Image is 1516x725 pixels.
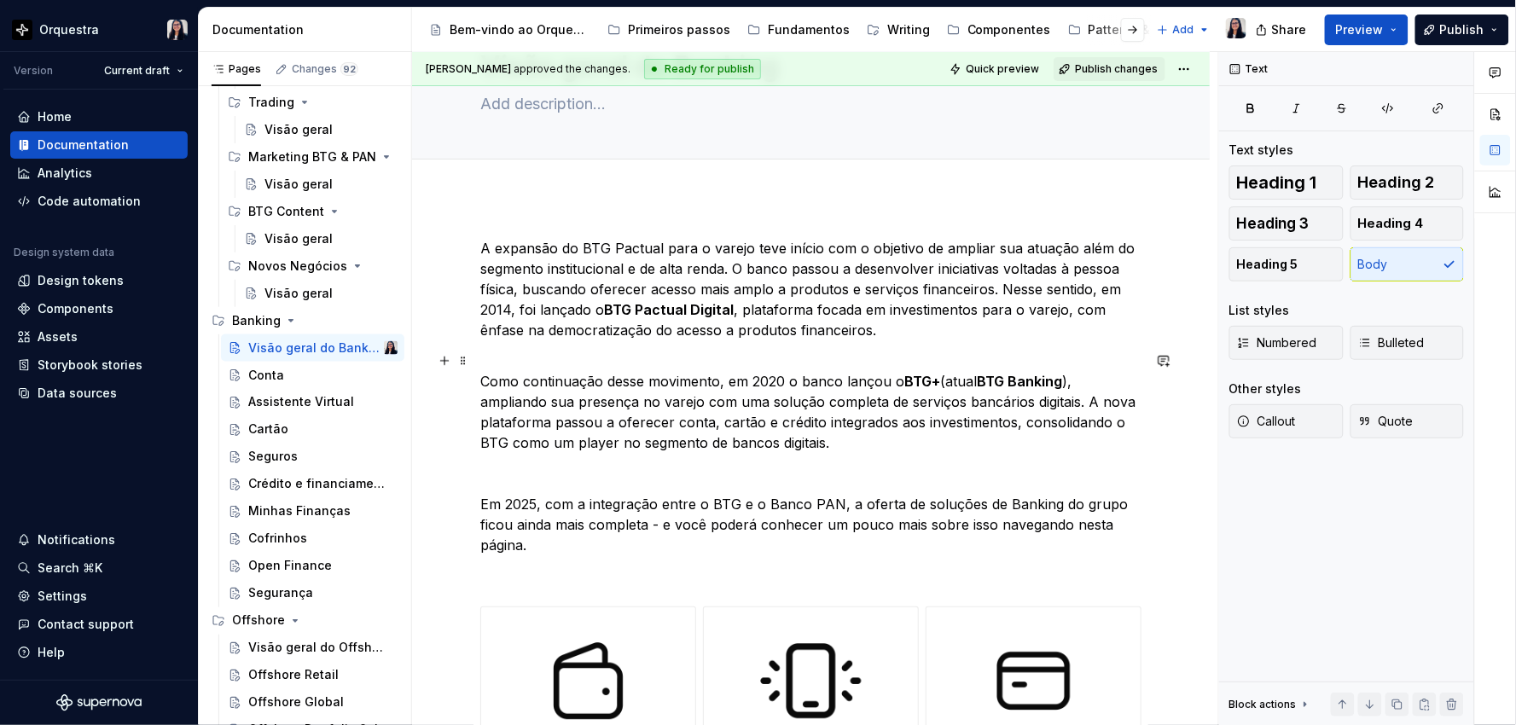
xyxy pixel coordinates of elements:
div: Visão geral [264,121,333,138]
button: Heading 5 [1229,247,1344,281]
div: Pages [212,62,261,76]
div: Notifications [38,531,115,548]
div: Code automation [38,193,141,210]
div: Visão geral [264,176,333,193]
div: Seguros [248,449,298,466]
div: Help [38,644,65,661]
div: Cofrinhos [248,531,307,548]
span: Heading 1 [1237,174,1317,191]
div: Block actions [1229,698,1297,711]
img: Isabela Braga [384,341,398,355]
a: Open Finance [221,553,404,580]
div: Componentes [967,21,1051,38]
a: Visão geral do BankingIsabela Braga [221,334,404,362]
button: Publish changes [1054,57,1165,81]
div: Cartão [248,421,288,438]
a: Seguros [221,444,404,471]
a: Visão geral [237,116,404,143]
a: Visão geral [237,225,404,252]
span: Heading 3 [1237,215,1310,232]
button: Help [10,639,188,666]
div: Fundamentos [768,21,850,38]
span: Heading 2 [1358,174,1435,191]
button: Heading 2 [1350,165,1465,200]
a: Data sources [10,380,188,407]
a: Visão geral [237,280,404,307]
span: Current draft [104,64,170,78]
button: Quick preview [944,57,1047,81]
a: Assistente Virtual [221,389,404,416]
div: BTG Content [248,203,324,220]
button: Preview [1325,14,1409,45]
span: approved the changes. [426,62,630,76]
a: Offshore Global [221,689,404,716]
div: Novos Negócios [248,258,347,275]
img: 2d16a307-6340-4442-b48d-ad77c5bc40e7.png [12,20,32,40]
div: Storybook stories [38,357,142,374]
button: Numbered [1229,326,1344,360]
span: Quick preview [966,62,1039,76]
div: Marketing BTG & PAN [221,143,404,171]
div: BTG Content [221,198,404,225]
a: Assets [10,323,188,351]
button: Callout [1229,404,1344,438]
div: Analytics [38,165,92,182]
a: Analytics [10,159,188,187]
a: Bem-vindo ao Orquestra! [422,16,597,43]
div: Design system data [14,246,114,259]
a: Storybook stories [10,351,188,379]
button: Current draft [96,59,191,83]
div: Crédito e financiamento [248,476,389,493]
button: Notifications [10,526,188,554]
strong: BTG Banking [977,373,1062,390]
div: Banking [205,307,404,334]
span: Heading 5 [1237,256,1298,273]
a: Components [10,295,188,322]
div: Offshore [205,607,404,635]
div: Writing [887,21,930,38]
button: Add [1152,18,1216,42]
a: Patterns & Pages [1061,16,1199,43]
button: Bulleted [1350,326,1465,360]
span: Quote [1358,413,1414,430]
div: Visão geral do Banking [248,339,380,357]
div: Changes [292,62,358,76]
span: Callout [1237,413,1296,430]
div: Search ⌘K [38,560,102,577]
div: Ready for publish [644,59,761,79]
p: Em 2025, com a integração entre o BTG e o Banco PAN, a oferta de soluções de Banking do grupo fic... [480,494,1141,555]
button: Heading 4 [1350,206,1465,241]
div: Trading [248,94,294,111]
button: Quote [1350,404,1465,438]
div: Visão geral do Offshore [248,640,389,657]
div: Page tree [422,13,1148,47]
a: Primeiros passos [601,16,737,43]
div: Marketing BTG & PAN [248,148,376,165]
div: Open Finance [248,558,332,575]
span: [PERSON_NAME] [426,62,511,75]
span: Preview [1336,21,1384,38]
span: Share [1272,21,1307,38]
a: Segurança [221,580,404,607]
button: Contact support [10,611,188,638]
span: Add [1173,23,1194,37]
img: Isabela Braga [1226,18,1246,38]
div: Version [14,64,53,78]
div: Banking [232,312,281,329]
div: Documentation [38,136,129,154]
div: Orquestra [39,21,99,38]
a: Code automation [10,188,188,215]
div: Trading [221,89,404,116]
div: Text styles [1229,142,1294,159]
div: Minhas Finanças [248,503,351,520]
div: Design tokens [38,272,124,289]
a: Documentation [10,131,188,159]
a: Design tokens [10,267,188,294]
a: Writing [860,16,937,43]
div: Offshore Global [248,694,344,711]
button: Heading 1 [1229,165,1344,200]
svg: Supernova Logo [56,694,142,711]
div: Visão geral [264,285,333,302]
div: Contact support [38,616,134,633]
